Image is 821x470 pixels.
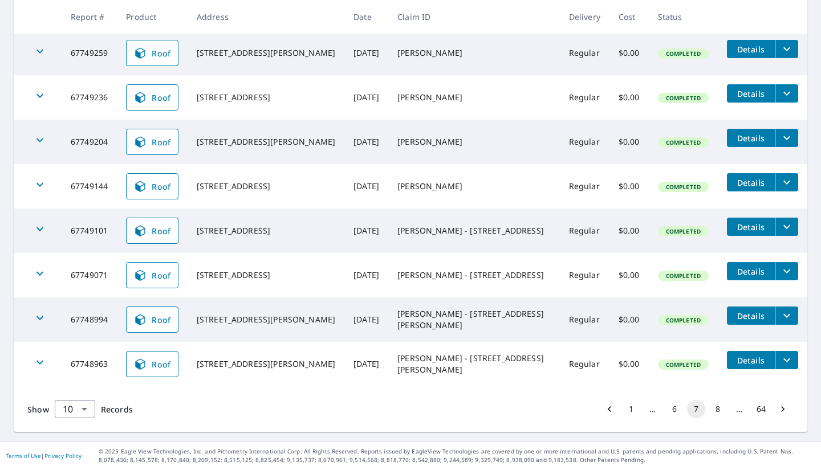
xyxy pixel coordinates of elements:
td: Regular [560,120,609,164]
td: $0.00 [609,342,649,386]
span: Completed [659,361,708,369]
a: Roof [126,262,178,288]
span: Roof [133,313,171,326]
td: 67749236 [62,75,117,120]
button: Go to page 64 [752,400,770,418]
a: Roof [126,173,178,199]
td: [PERSON_NAME] - [STREET_ADDRESS] [388,209,560,253]
td: [DATE] [344,75,388,120]
td: Regular [560,164,609,209]
span: Completed [659,50,708,58]
td: $0.00 [609,209,649,253]
a: Roof [126,218,178,244]
span: Details [734,310,768,321]
td: [DATE] [344,31,388,75]
td: 67749071 [62,253,117,297]
button: filesDropdownBtn-67749071 [775,262,798,280]
td: 67748994 [62,297,117,342]
button: filesDropdownBtn-67748994 [775,306,798,325]
td: Regular [560,253,609,297]
a: Roof [126,84,178,111]
td: 67749204 [62,120,117,164]
td: Regular [560,209,609,253]
td: [PERSON_NAME] - [STREET_ADDRESS][PERSON_NAME] [388,297,560,342]
a: Terms of Use [6,452,41,460]
p: © 2025 Eagle View Technologies, Inc. and Pictometry International Corp. All Rights Reserved. Repo... [99,447,815,464]
span: Completed [659,316,708,324]
span: Roof [133,224,171,238]
td: Regular [560,342,609,386]
span: Roof [133,179,171,193]
a: Roof [126,129,178,155]
span: Completed [659,94,708,102]
button: detailsBtn-67749204 [727,129,775,147]
td: [DATE] [344,164,388,209]
div: Show 10 records [55,400,95,418]
button: Go to next page [774,400,792,418]
td: Regular [560,75,609,120]
div: [STREET_ADDRESS][PERSON_NAME] [197,47,335,59]
td: 67749144 [62,164,117,209]
td: Regular [560,31,609,75]
td: [DATE] [344,120,388,164]
button: Go to page 1 [622,400,640,418]
p: | [6,452,82,459]
button: page 7 [687,400,705,418]
div: [STREET_ADDRESS] [197,92,335,103]
td: [PERSON_NAME] [388,75,560,120]
span: Roof [133,357,171,371]
td: $0.00 [609,31,649,75]
span: Details [734,88,768,99]
span: Details [734,133,768,144]
div: [STREET_ADDRESS] [197,225,335,236]
a: Roof [126,40,178,66]
span: Roof [133,91,171,104]
button: Go to page 8 [709,400,727,418]
td: $0.00 [609,297,649,342]
td: [DATE] [344,253,388,297]
span: Completed [659,227,708,235]
div: [STREET_ADDRESS] [197,269,335,281]
td: [DATE] [344,209,388,253]
td: $0.00 [609,164,649,209]
td: [PERSON_NAME] - [STREET_ADDRESS] [388,253,560,297]
nav: pagination navigation [599,400,794,418]
div: 10 [55,393,95,425]
div: [STREET_ADDRESS][PERSON_NAME] [197,314,335,325]
button: detailsBtn-67748994 [727,306,775,325]
button: detailsBtn-67748963 [727,351,775,369]
td: [DATE] [344,342,388,386]
td: 67749259 [62,31,117,75]
button: detailsBtn-67749144 [727,173,775,191]
button: filesDropdownBtn-67749204 [775,129,798,147]
button: detailsBtn-67749071 [727,262,775,280]
span: Details [734,222,768,232]
div: … [730,403,749,415]
div: [STREET_ADDRESS] [197,181,335,192]
td: [DATE] [344,297,388,342]
td: 67749101 [62,209,117,253]
td: Regular [560,297,609,342]
td: [PERSON_NAME] [388,164,560,209]
button: detailsBtn-67749259 [727,40,775,58]
button: detailsBtn-67749101 [727,218,775,236]
button: filesDropdownBtn-67749236 [775,84,798,103]
span: Details [734,177,768,188]
td: [PERSON_NAME] - [STREET_ADDRESS][PERSON_NAME] [388,342,560,386]
a: Roof [126,306,178,333]
span: Completed [659,138,708,146]
span: Roof [133,135,171,149]
span: Roof [133,46,171,60]
div: [STREET_ADDRESS][PERSON_NAME] [197,358,335,370]
a: Roof [126,351,178,377]
span: Records [101,404,133,415]
button: filesDropdownBtn-67748963 [775,351,798,369]
button: filesDropdownBtn-67749259 [775,40,798,58]
td: $0.00 [609,75,649,120]
td: [PERSON_NAME] [388,31,560,75]
a: Privacy Policy [44,452,82,460]
span: Details [734,44,768,55]
span: Roof [133,268,171,282]
div: … [644,403,662,415]
td: [PERSON_NAME] [388,120,560,164]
